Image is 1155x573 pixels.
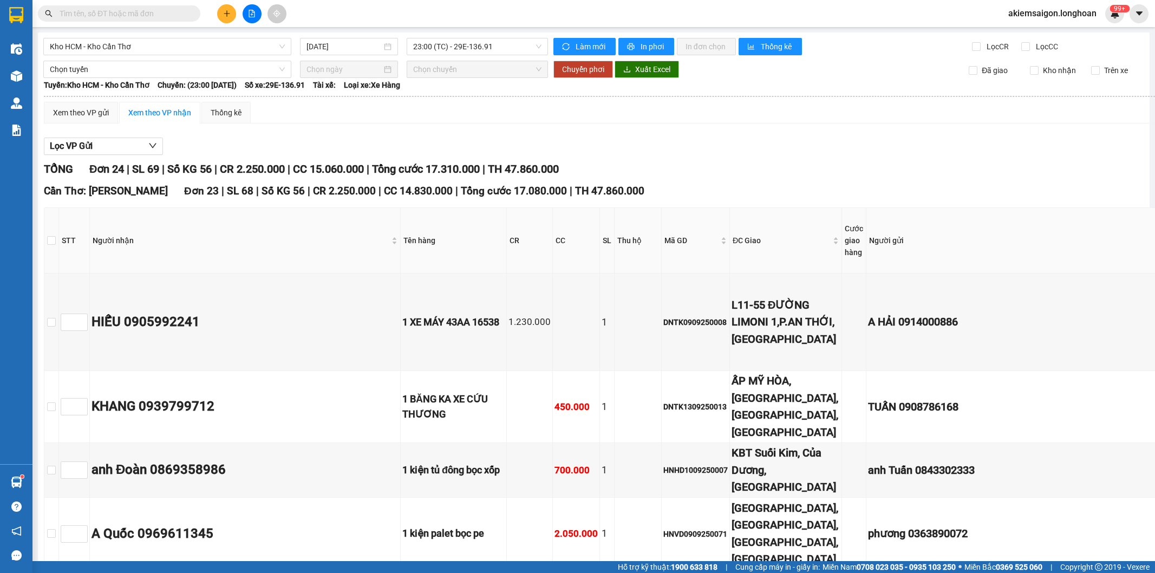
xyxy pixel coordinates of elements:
[60,8,187,19] input: Tìm tên, số ĐT hoặc mã đơn
[602,463,612,478] div: 1
[602,399,612,414] div: 1
[306,41,382,53] input: 14/09/2025
[11,43,22,55] img: warehouse-icon
[623,66,631,74] span: download
[996,563,1042,571] strong: 0369 525 060
[663,528,728,540] div: HNVD0909250071
[11,526,22,536] span: notification
[641,41,665,53] span: In phơi
[50,38,285,55] span: Kho HCM - Kho Cần Thơ
[663,464,728,476] div: HNHD1009250007
[93,235,389,246] span: Người nhận
[167,162,212,175] span: Số KG 56
[308,185,310,197] span: |
[44,185,168,197] span: Cần Thơ: [PERSON_NAME]
[262,185,305,197] span: Số KG 56
[553,38,616,55] button: syncLàm mới
[663,401,728,413] div: DNTK1309250013
[570,185,572,197] span: |
[732,297,840,348] div: L11-55 ĐƯỜNG LIMONI 1,P.AN THỚI,[GEOGRAPHIC_DATA]
[1100,64,1132,76] span: Trên xe
[132,162,159,175] span: SL 69
[1095,563,1102,571] span: copyright
[92,396,399,417] div: KHANG 0939799712
[127,162,129,175] span: |
[184,185,219,197] span: Đơn 23
[562,43,571,51] span: sync
[554,463,598,478] div: 700.000
[379,185,381,197] span: |
[306,63,382,75] input: Chọn ngày
[248,10,256,17] span: file-add
[273,10,280,17] span: aim
[958,565,962,569] span: ⚪️
[726,561,727,573] span: |
[964,561,1042,573] span: Miền Bắc
[11,477,22,488] img: warehouse-icon
[288,162,290,175] span: |
[842,208,866,274] th: Cước giao hàng
[50,139,93,153] span: Lọc VP Gửi
[618,38,674,55] button: printerIn phơi
[243,4,262,23] button: file-add
[223,10,231,17] span: plus
[92,524,399,544] div: A Quốc 0969611345
[482,162,485,175] span: |
[508,315,551,329] div: 1.230.000
[413,61,541,77] span: Chọn chuyến
[217,4,236,23] button: plus
[575,185,644,197] span: TH 47.860.000
[615,208,662,274] th: Thu hộ
[677,38,736,55] button: In đơn chọn
[44,138,163,155] button: Lọc VP Gửi
[635,63,670,75] span: Xuất Excel
[982,41,1010,53] span: Lọc CR
[344,79,400,91] span: Loại xe: Xe Hàng
[45,10,53,17] span: search
[92,460,399,480] div: anh Đoàn 0869358986
[402,392,505,422] div: 1 BĂNG KA XE CỨU THƯƠNG
[662,498,730,570] td: HNVD0909250071
[401,208,507,274] th: Tên hàng
[662,443,730,498] td: HNHD1009250007
[245,79,305,91] span: Số xe: 29E-136.91
[1000,6,1105,20] span: akiemsaigon.longhoan
[554,400,598,414] div: 450.000
[662,371,730,443] td: DNTK1309250013
[618,561,717,573] span: Hỗ trợ kỹ thuật:
[44,81,149,89] b: Tuyến: Kho HCM - Kho Cần Thơ
[823,561,956,573] span: Miền Nam
[461,185,567,197] span: Tổng cước 17.080.000
[158,79,237,91] span: Chuyến: (23:00 [DATE])
[1130,4,1149,23] button: caret-down
[488,162,559,175] span: TH 47.860.000
[367,162,369,175] span: |
[89,162,124,175] span: Đơn 24
[615,61,679,78] button: downloadXuất Excel
[402,315,505,330] div: 1 XE MÁY 43AA 16538
[553,208,600,274] th: CC
[148,141,157,150] span: down
[50,61,285,77] span: Chọn tuyến
[1110,5,1130,12] sup: 426
[761,41,793,53] span: Thống kê
[211,107,242,119] div: Thống kê
[600,208,615,274] th: SL
[227,185,253,197] span: SL 68
[662,274,730,371] td: DNTK0909250008
[11,70,22,82] img: warehouse-icon
[402,463,505,478] div: 1 kiện tủ đông bọc xốp
[221,185,224,197] span: |
[1039,64,1080,76] span: Kho nhận
[671,563,717,571] strong: 1900 633 818
[576,41,607,53] span: Làm mới
[9,7,23,23] img: logo-vxr
[267,4,286,23] button: aim
[220,162,285,175] span: CR 2.250.000
[162,162,165,175] span: |
[1110,9,1120,18] img: icon-new-feature
[413,38,541,55] span: 23:00 (TC) - 29E-136.91
[53,107,109,119] div: Xem theo VP gửi
[553,61,613,78] button: Chuyển phơi
[735,561,820,573] span: Cung cấp máy in - giấy in:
